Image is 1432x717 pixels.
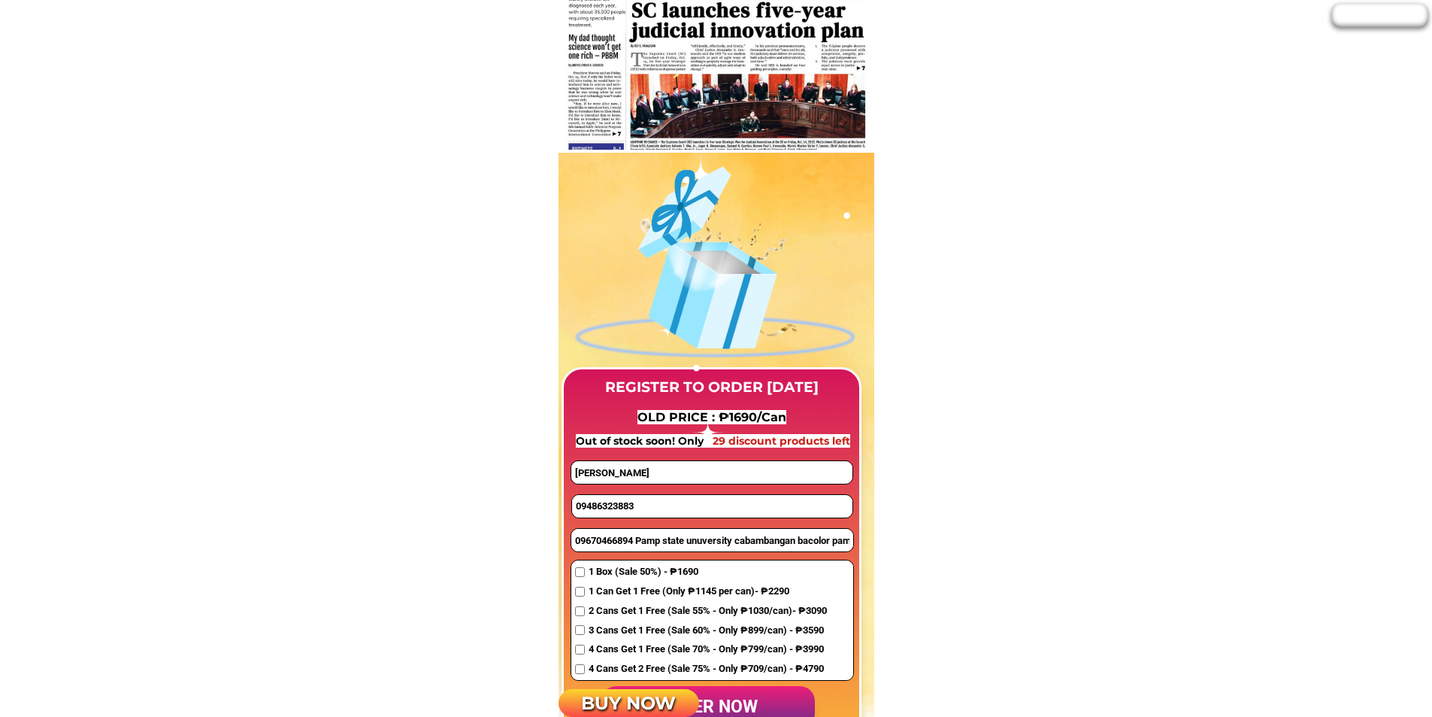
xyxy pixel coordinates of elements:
h3: REGISTER TO ORDER [DATE] [593,376,831,399]
span: 4 Cans Get 2 Free (Sale 75% - Only ₱709/can) - ₱4790 [589,661,827,677]
span: 1 Can Get 1 Free (Only ₱1145 per can)- ₱2290 [589,584,827,600]
span: 1 Box (Sale 50%) - ₱1690 [589,564,827,580]
span: 29 discount products left [713,434,850,448]
span: 4 Cans Get 1 Free (Sale 70% - Only ₱799/can) - ₱3990 [589,642,827,658]
input: Phone number [572,495,852,518]
span: OLD PRICE : ₱1690/Can [637,410,786,424]
span: 2 Cans Get 1 Free (Sale 55% - Only ₱1030/can)- ₱3090 [589,603,827,619]
span: 3 Cans Get 1 Free (Sale 60% - Only ₱899/can) - ₱3590 [589,623,827,639]
input: first and last name [571,461,852,484]
input: Address [571,529,853,551]
span: Out of stock soon! Only [576,434,707,448]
